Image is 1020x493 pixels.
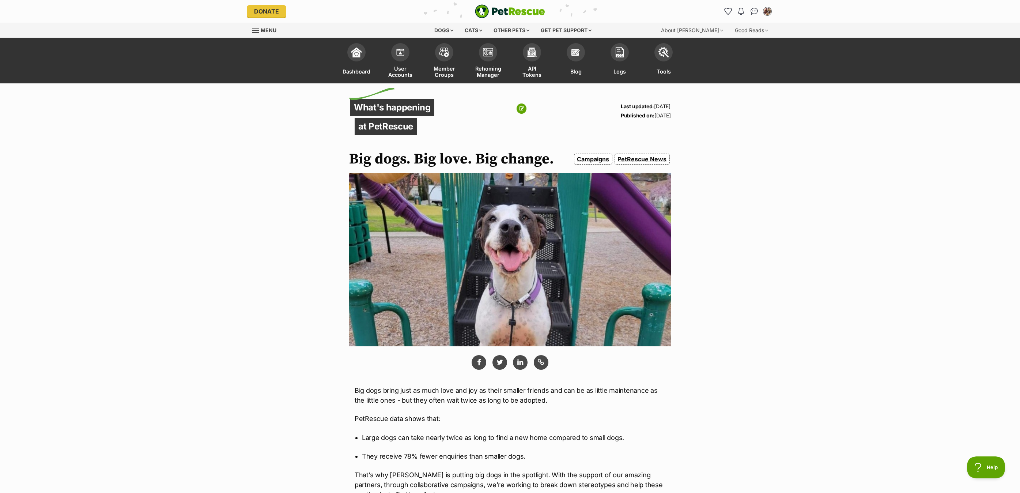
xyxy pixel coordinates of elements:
[657,65,671,78] span: Tools
[349,173,671,346] img: hwbehc2xrtrwvownhhja.jpg
[570,65,582,78] span: Blog
[621,102,671,111] p: [DATE]
[571,47,581,57] img: blogs-icon-e71fceff818bbaa76155c998696f2ea9b8fc06abc828b24f45ee82a475c2fd99.svg
[362,451,658,461] p: They receive 78% fewer enquiries than smaller dogs.
[615,154,670,165] a: PetRescue News
[656,23,728,38] div: About [PERSON_NAME]
[735,5,747,17] button: Notifications
[247,5,286,18] a: Donate
[748,5,760,17] a: Conversations
[362,433,658,443] p: Large dogs can take nearly twice as long to find a new home compared to small dogs.
[466,39,510,83] a: Rehoming Manager
[475,4,545,18] img: logo-e224e6f780fb5917bec1dbf3a21bbac754714ae5b6737aabdf751b685950b380.svg
[252,23,282,36] a: Menu
[763,7,772,16] img: alesha saliba profile pic
[378,39,422,83] a: User Accounts
[574,154,612,165] a: Campaigns
[355,385,665,405] p: Big dogs bring just as much love and joy as their smaller friends and can be as little maintenanc...
[760,4,775,19] button: My account
[335,39,378,83] a: Dashboard
[536,23,597,38] div: Get pet support
[615,47,625,57] img: logs-icon-5bf4c29380941ae54b88474b1138927238aebebbc450bc62c8517511492d5a22.svg
[349,151,554,168] h1: Big dogs. Big love. Big change.
[642,39,685,83] a: Tools
[472,355,486,370] button: Share via facebook
[355,118,417,135] p: at PetRescue
[621,112,654,118] strong: Published on:
[621,103,654,109] strong: Last updated:
[492,355,507,370] a: Share via Twitter
[554,39,598,83] a: Blog
[475,4,545,18] a: PetRescue
[751,8,758,15] img: chat-41dd97257d64d25036548639549fe6c8038ab92f7586957e7f3b1b290dea8141.svg
[534,355,548,370] button: Copy link
[388,65,413,78] span: User Accounts
[598,39,642,83] a: Logs
[488,23,534,38] div: Other pets
[621,111,671,120] p: [DATE]
[350,99,434,116] p: What's happening
[613,65,626,78] span: Logs
[483,48,493,57] img: group-profile-icon-3fa3cf56718a62981997c0bc7e787c4b2cf8bcc04b72c1350f741eb67cf2f40e.svg
[475,65,501,78] span: Rehoming Manager
[343,65,370,78] span: Dashboard
[722,5,734,17] a: Favourites
[429,23,458,38] div: Dogs
[527,47,537,57] img: api-icon-849e3a9e6f871e3acf1f60245d25b4cd0aad652aa5f5372336901a6a67317bd8.svg
[439,48,449,57] img: team-members-icon-5396bd8760b3fe7c0b43da4ab00e1e3bb1a5d9ba89233759b79545d2d3fc5d0d.svg
[261,27,276,33] span: Menu
[422,39,466,83] a: Member Groups
[722,5,773,17] ul: Account quick links
[519,65,545,78] span: API Tokens
[349,88,395,100] img: decorative flick
[460,23,487,38] div: Cats
[355,414,665,424] p: PetRescue data shows that:
[510,39,554,83] a: API Tokens
[730,23,773,38] div: Good Reads
[351,47,362,57] img: dashboard-icon-eb2f2d2d3e046f16d808141f083e7271f6b2e854fb5c12c21221c1fb7104beca.svg
[658,47,669,57] img: tools-icon-677f8b7d46040df57c17cb185196fc8e01b2b03676c49af7ba82c462532e62ee.svg
[967,456,1005,478] iframe: Help Scout Beacon - Open
[431,65,457,78] span: Member Groups
[395,47,405,57] img: members-icon-d6bcda0bfb97e5ba05b48644448dc2971f67d37433e5abca221da40c41542bd5.svg
[513,355,528,370] a: Share via Linkedin
[738,8,744,15] img: notifications-46538b983faf8c2785f20acdc204bb7945ddae34d4c08c2a6579f10ce5e182be.svg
